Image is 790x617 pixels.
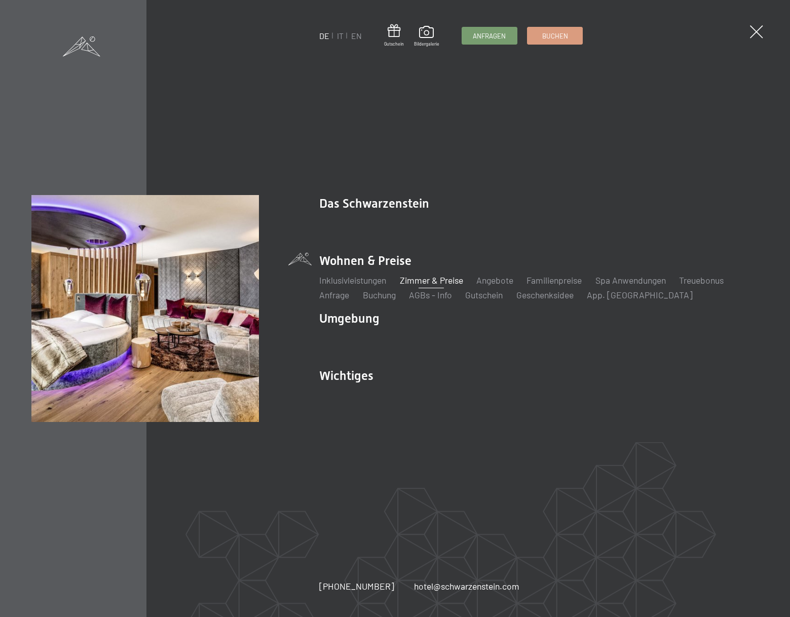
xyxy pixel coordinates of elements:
[473,31,506,41] span: Anfragen
[31,195,259,422] img: Zimmer & Preise
[414,580,519,593] a: hotel@schwarzenstein.com
[400,275,463,286] a: Zimmer & Preise
[542,31,568,41] span: Buchen
[384,24,404,47] a: Gutschein
[414,41,439,47] span: Bildergalerie
[587,289,693,300] a: App. [GEOGRAPHIC_DATA]
[319,580,394,593] a: [PHONE_NUMBER]
[528,27,582,44] a: Buchen
[384,41,404,47] span: Gutschein
[414,26,439,47] a: Bildergalerie
[351,31,362,41] a: EN
[465,289,503,300] a: Gutschein
[337,31,344,41] a: IT
[319,289,349,300] a: Anfrage
[363,289,396,300] a: Buchung
[526,275,582,286] a: Familienpreise
[462,27,517,44] a: Anfragen
[595,275,666,286] a: Spa Anwendungen
[319,581,394,592] span: [PHONE_NUMBER]
[516,289,574,300] a: Geschenksidee
[409,289,452,300] a: AGBs - Info
[319,31,329,41] a: DE
[679,275,724,286] a: Treuebonus
[476,275,513,286] a: Angebote
[319,275,386,286] a: Inklusivleistungen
